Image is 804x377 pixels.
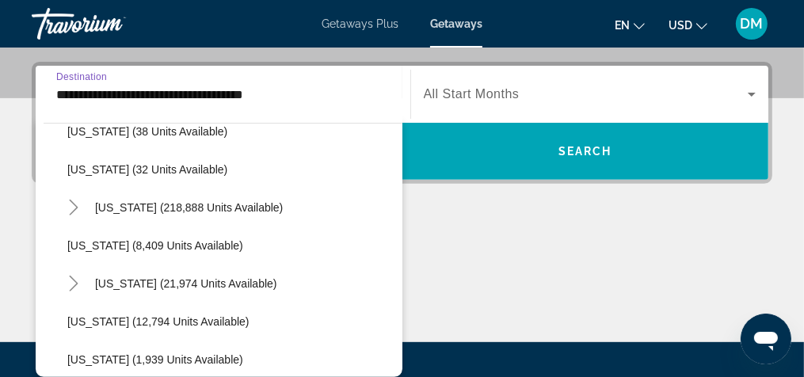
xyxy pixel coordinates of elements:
[56,71,107,82] span: Destination
[741,16,764,32] span: DM
[615,19,630,32] span: en
[32,3,190,44] a: Travorium
[87,193,402,222] button: [US_STATE] (218,888 units available)
[59,345,402,374] button: [US_STATE] (1,939 units available)
[59,270,87,298] button: Toggle Hawaii (21,974 units available)
[87,269,402,298] button: [US_STATE] (21,974 units available)
[322,17,398,30] a: Getaways Plus
[402,123,769,180] button: Search
[67,163,227,176] span: [US_STATE] (32 units available)
[59,155,402,184] button: [US_STATE] (32 units available)
[731,7,772,40] button: User Menu
[67,353,243,366] span: [US_STATE] (1,939 units available)
[615,13,645,36] button: Change language
[95,277,277,290] span: [US_STATE] (21,974 units available)
[558,145,612,158] span: Search
[669,13,707,36] button: Change currency
[95,201,283,214] span: [US_STATE] (218,888 units available)
[67,239,243,252] span: [US_STATE] (8,409 units available)
[59,231,402,260] button: [US_STATE] (8,409 units available)
[741,314,791,364] iframe: Button to launch messaging window
[36,66,768,180] div: Search widget
[430,17,482,30] a: Getaways
[59,307,402,336] button: [US_STATE] (12,794 units available)
[67,125,227,138] span: [US_STATE] (38 units available)
[59,117,402,146] button: [US_STATE] (38 units available)
[669,19,692,32] span: USD
[424,87,520,101] span: All Start Months
[59,194,87,222] button: Toggle Florida (218,888 units available)
[67,315,250,328] span: [US_STATE] (12,794 units available)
